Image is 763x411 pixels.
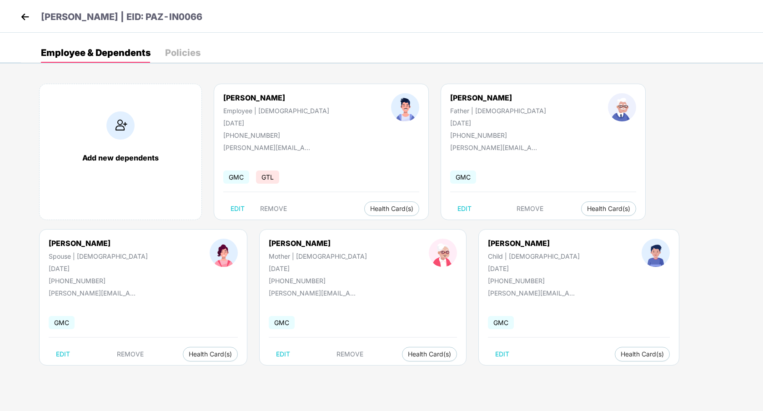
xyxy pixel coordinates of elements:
button: REMOVE [329,347,371,361]
p: [PERSON_NAME] | EID: PAZ-IN0066 [41,10,202,24]
span: EDIT [457,205,472,212]
div: [PERSON_NAME][EMAIL_ADDRESS][PERSON_NAME][DOMAIN_NAME] [49,289,140,297]
div: [PERSON_NAME] [223,93,329,102]
div: [PERSON_NAME][EMAIL_ADDRESS][PERSON_NAME][DOMAIN_NAME] [269,289,360,297]
div: [PERSON_NAME][EMAIL_ADDRESS][PERSON_NAME][DOMAIN_NAME] [223,144,314,151]
span: GMC [49,316,75,329]
div: Spouse | [DEMOGRAPHIC_DATA] [49,252,148,260]
img: profileImage [210,239,238,267]
div: Mother | [DEMOGRAPHIC_DATA] [269,252,367,260]
div: [PHONE_NUMBER] [269,277,367,285]
img: profileImage [391,93,419,121]
span: EDIT [56,351,70,358]
span: GMC [488,316,514,329]
div: [DATE] [269,265,367,272]
div: [PERSON_NAME][EMAIL_ADDRESS][PERSON_NAME][DOMAIN_NAME] [488,289,579,297]
span: GMC [450,170,476,184]
div: Child | [DEMOGRAPHIC_DATA] [488,252,580,260]
button: Health Card(s) [581,201,636,216]
div: [PHONE_NUMBER] [488,277,580,285]
span: Health Card(s) [189,352,232,356]
span: EDIT [276,351,290,358]
span: GMC [269,316,295,329]
div: [PERSON_NAME] [269,239,367,248]
span: Health Card(s) [587,206,630,211]
button: EDIT [488,347,517,361]
img: profileImage [429,239,457,267]
span: Health Card(s) [408,352,451,356]
div: [DATE] [450,119,546,127]
span: REMOVE [117,351,144,358]
span: Health Card(s) [370,206,413,211]
div: [PHONE_NUMBER] [223,131,329,139]
div: [PERSON_NAME] [450,93,546,102]
button: REMOVE [253,201,294,216]
div: Employee & Dependents [41,48,151,57]
div: [PHONE_NUMBER] [49,277,148,285]
div: [DATE] [488,265,580,272]
button: EDIT [450,201,479,216]
button: Health Card(s) [364,201,419,216]
span: REMOVE [336,351,363,358]
div: Father | [DEMOGRAPHIC_DATA] [450,107,546,115]
span: GTL [256,170,279,184]
div: Policies [165,48,201,57]
button: EDIT [49,347,77,361]
button: EDIT [223,201,252,216]
div: [DATE] [49,265,148,272]
button: Health Card(s) [402,347,457,361]
div: [PERSON_NAME][EMAIL_ADDRESS][PERSON_NAME][DOMAIN_NAME] [450,144,541,151]
img: addIcon [106,111,135,140]
div: [DATE] [223,119,329,127]
img: profileImage [608,93,636,121]
span: GMC [223,170,249,184]
img: back [18,10,32,24]
button: EDIT [269,347,297,361]
button: Health Card(s) [615,347,670,361]
span: REMOVE [517,205,543,212]
div: [PERSON_NAME] [49,239,148,248]
div: Add new dependents [49,153,192,162]
button: Health Card(s) [183,347,238,361]
img: profileImage [642,239,670,267]
div: [PERSON_NAME] [488,239,580,248]
span: EDIT [495,351,509,358]
button: REMOVE [110,347,151,361]
span: EDIT [231,205,245,212]
span: Health Card(s) [621,352,664,356]
div: [PHONE_NUMBER] [450,131,546,139]
span: REMOVE [260,205,287,212]
div: Employee | [DEMOGRAPHIC_DATA] [223,107,329,115]
button: REMOVE [509,201,551,216]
